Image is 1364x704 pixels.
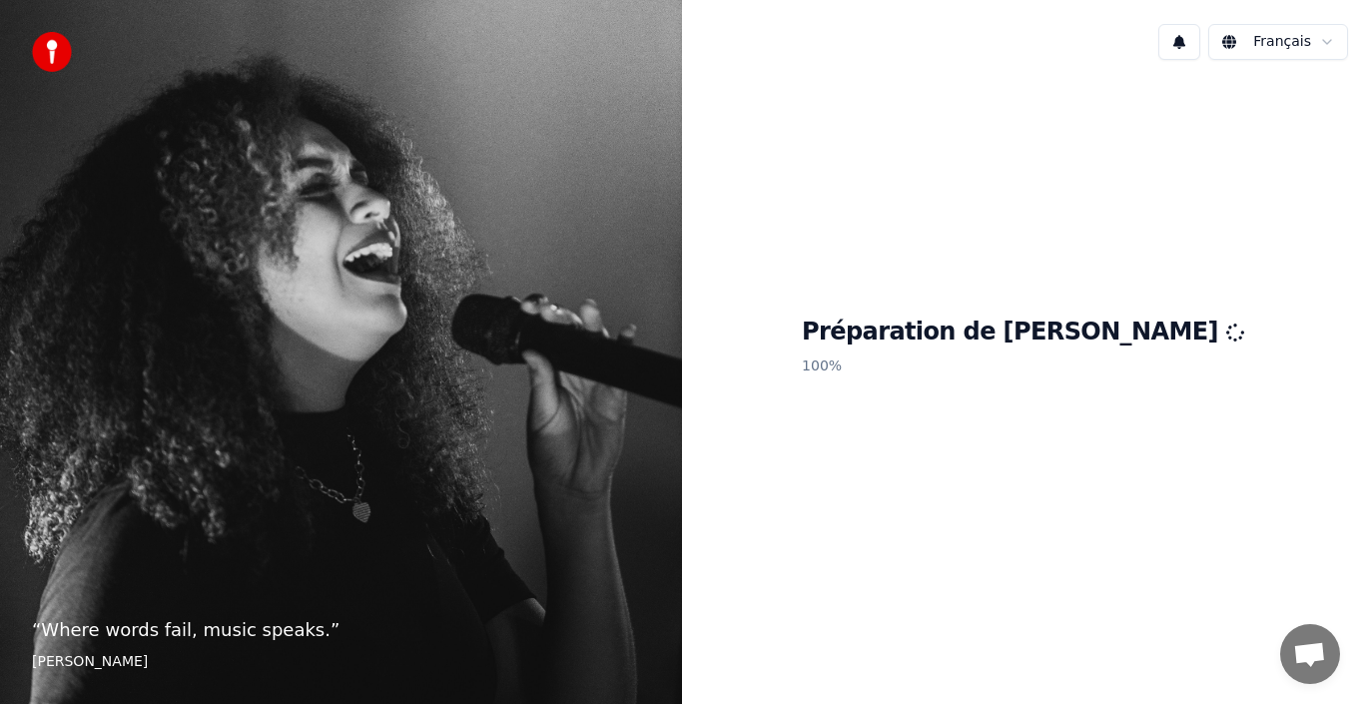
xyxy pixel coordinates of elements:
[32,652,650,672] footer: [PERSON_NAME]
[32,616,650,644] p: “ Where words fail, music speaks. ”
[32,32,72,72] img: youka
[802,349,1244,384] p: 100 %
[802,317,1244,349] h1: Préparation de [PERSON_NAME]
[1280,624,1340,684] div: Ouvrir le chat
